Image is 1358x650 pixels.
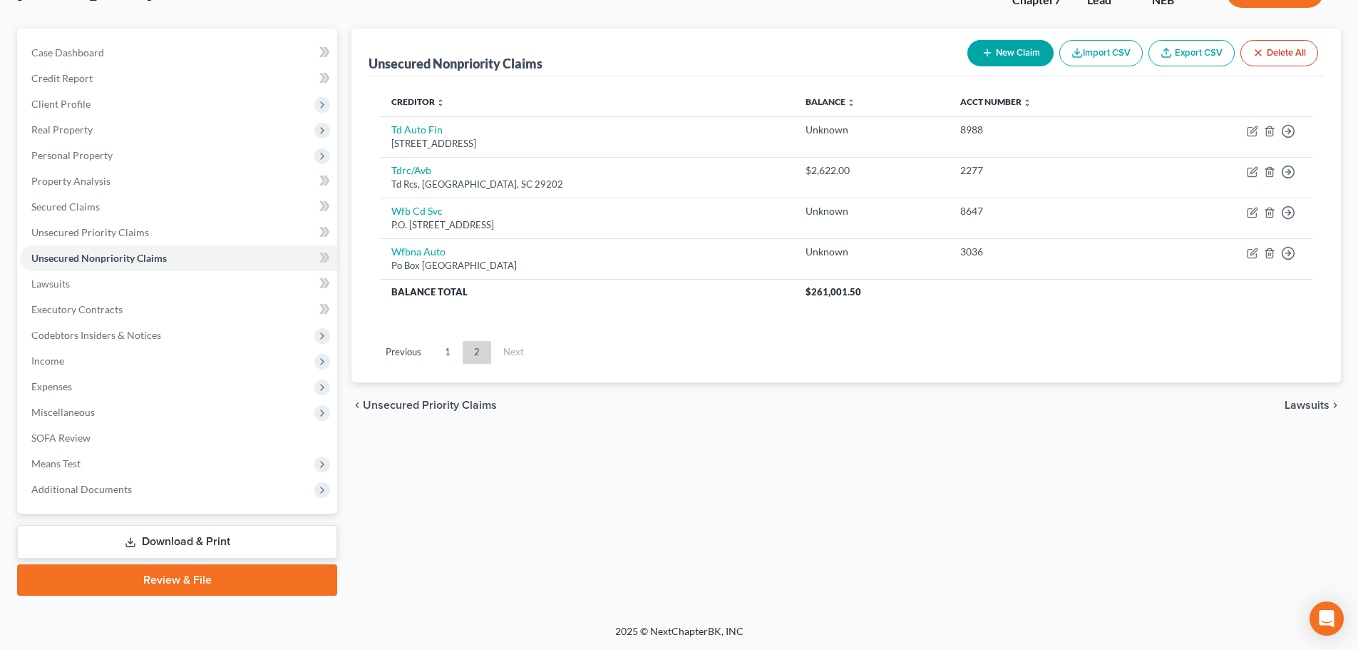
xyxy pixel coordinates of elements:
[20,168,337,194] a: Property Analysis
[351,400,363,411] i: chevron_left
[847,98,855,107] i: unfold_more
[31,252,167,264] span: Unsecured Nonpriority Claims
[31,380,72,392] span: Expenses
[20,40,337,66] a: Case Dashboard
[31,355,64,367] span: Income
[1240,40,1318,66] button: Delete All
[1310,601,1344,636] div: Open Intercom Messenger
[391,205,443,217] a: Wfb Cd Svc
[463,341,491,364] a: 2
[363,400,497,411] span: Unsecured Priority Claims
[391,123,443,136] a: Td Auto Fin
[31,46,104,59] span: Case Dashboard
[806,245,937,259] div: Unknown
[20,66,337,91] a: Credit Report
[806,204,937,218] div: Unknown
[391,137,783,151] div: [STREET_ADDRESS]
[391,96,445,107] a: Creditor unfold_more
[20,194,337,220] a: Secured Claims
[1059,40,1143,66] button: Import CSV
[31,406,95,418] span: Miscellaneous
[433,341,462,364] a: 1
[31,483,132,495] span: Additional Documents
[967,40,1054,66] button: New Claim
[1148,40,1235,66] a: Export CSV
[20,220,337,245] a: Unsecured Priority Claims
[351,400,497,411] button: chevron_left Unsecured Priority Claims
[391,259,783,273] div: Po Box [GEOGRAPHIC_DATA]
[960,163,1138,178] div: 2277
[1023,98,1032,107] i: unfold_more
[31,123,93,136] span: Real Property
[31,200,100,213] span: Secured Claims
[806,96,855,107] a: Balance unfold_more
[31,432,91,444] span: SOFA Review
[369,55,542,72] div: Unsecured Nonpriority Claims
[31,98,91,110] span: Client Profile
[391,178,783,191] div: Td Rcs, [GEOGRAPHIC_DATA], SC 29202
[806,286,861,298] span: $261,001.50
[391,218,783,232] div: P.O. [STREET_ADDRESS]
[31,149,113,161] span: Personal Property
[31,303,123,315] span: Executory Contracts
[31,226,149,238] span: Unsecured Priority Claims
[436,98,445,107] i: unfold_more
[31,72,93,84] span: Credit Report
[1285,400,1329,411] span: Lawsuits
[380,279,794,305] th: Balance Total
[806,163,937,178] div: $2,622.00
[806,123,937,137] div: Unknown
[374,341,433,364] a: Previous
[31,278,70,290] span: Lawsuits
[20,425,337,451] a: SOFA Review
[960,123,1138,137] div: 8988
[20,297,337,323] a: Executory Contracts
[31,329,161,341] span: Codebtors Insiders & Notices
[17,564,337,596] a: Review & File
[960,204,1138,218] div: 8647
[273,624,1086,650] div: 2025 © NextChapterBK, INC
[31,175,110,187] span: Property Analysis
[1285,400,1341,411] button: Lawsuits chevron_right
[31,457,81,469] span: Means Test
[20,245,337,271] a: Unsecured Nonpriority Claims
[960,245,1138,259] div: 3036
[20,271,337,297] a: Lawsuits
[391,245,446,258] a: Wfbna Auto
[960,96,1032,107] a: Acct Number unfold_more
[17,525,337,559] a: Download & Print
[391,164,431,176] a: Tdrc/Avb
[1329,400,1341,411] i: chevron_right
